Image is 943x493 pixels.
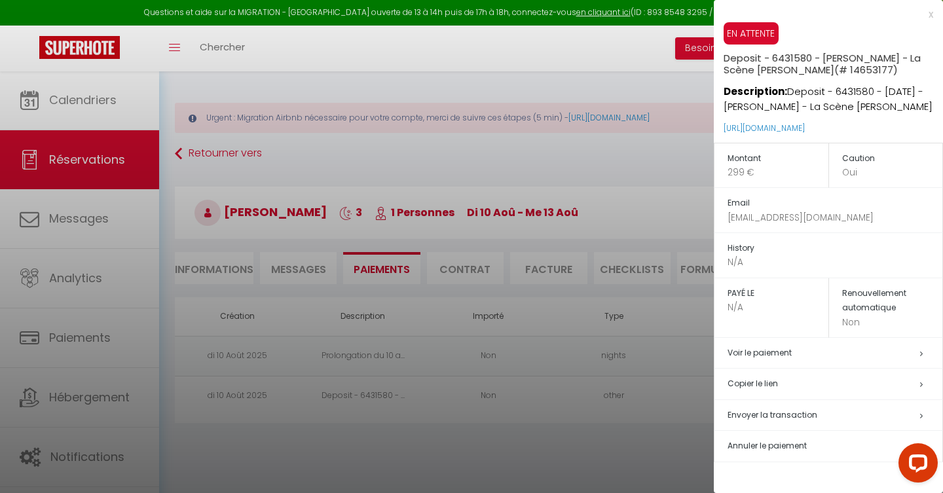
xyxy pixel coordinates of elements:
p: N/A [728,255,942,269]
a: [URL][DOMAIN_NAME] [724,122,805,134]
span: EN ATTENTE [724,22,779,45]
p: Oui [842,166,943,179]
h5: Montant [728,151,828,166]
h5: History [728,241,942,256]
span: Annuler le paiement [728,440,807,451]
div: x [714,7,933,22]
span: (# 14653177) [834,63,898,77]
a: Voir le paiement [728,347,792,358]
span: Envoyer la transaction [728,409,817,420]
p: [EMAIL_ADDRESS][DOMAIN_NAME] [728,211,942,225]
h5: Copier le lien [728,376,942,392]
h5: Renouvellement automatique [842,286,943,316]
p: Non [842,316,943,329]
h5: Email [728,196,942,211]
strong: Description: [724,84,787,98]
h5: PAYÉ LE [728,286,828,301]
p: Deposit - 6431580 - [DATE] - [PERSON_NAME] - La Scène [PERSON_NAME] [724,76,943,115]
p: N/A [728,301,828,314]
p: 299 € [728,166,828,179]
iframe: LiveChat chat widget [888,438,943,493]
h5: Deposit - 6431580 - [PERSON_NAME] - La Scène [PERSON_NAME] [724,45,943,76]
h5: Caution [842,151,943,166]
